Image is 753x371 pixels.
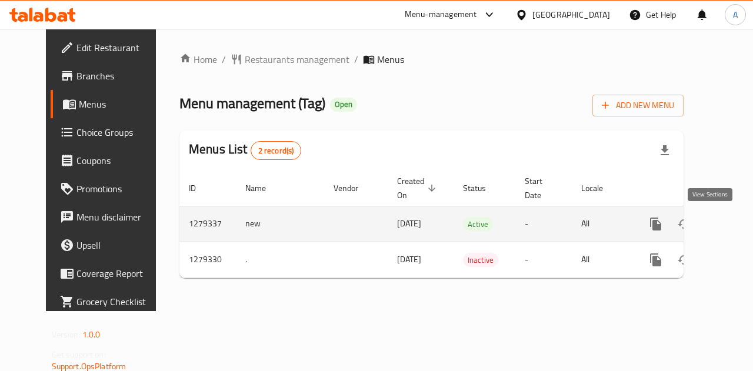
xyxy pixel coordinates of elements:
td: All [572,242,632,278]
div: Export file [651,136,679,165]
div: Menu-management [405,8,477,22]
button: Change Status [670,210,698,238]
span: Active [463,218,493,231]
span: Menus [377,52,404,66]
span: Open [330,99,357,109]
a: Coupons [51,146,172,175]
span: Created On [397,174,439,202]
span: Inactive [463,253,498,267]
span: A [733,8,738,21]
button: Add New Menu [592,95,684,116]
nav: breadcrumb [179,52,684,66]
div: Open [330,98,357,112]
td: 1279330 [179,242,236,278]
span: Choice Groups [76,125,162,139]
span: Locale [581,181,618,195]
li: / [222,52,226,66]
span: Get support on: [52,347,106,362]
td: new [236,206,324,242]
div: Inactive [463,253,498,267]
div: Active [463,217,493,231]
span: 1.0.0 [82,327,101,342]
a: Choice Groups [51,118,172,146]
td: All [572,206,632,242]
a: Restaurants management [231,52,349,66]
a: Menus [51,90,172,118]
span: Menu management ( Tag ) [179,90,325,116]
span: Menu disclaimer [76,210,162,224]
td: - [515,242,572,278]
a: Coverage Report [51,259,172,288]
span: Coupons [76,153,162,168]
span: Name [245,181,281,195]
span: Status [463,181,501,195]
td: - [515,206,572,242]
td: 1279337 [179,206,236,242]
span: Grocery Checklist [76,295,162,309]
td: . [236,242,324,278]
a: Edit Restaurant [51,34,172,62]
span: Promotions [76,182,162,196]
span: Menus [79,97,162,111]
a: Home [179,52,217,66]
span: Start Date [525,174,558,202]
button: more [642,246,670,274]
span: Version: [52,327,81,342]
a: Grocery Checklist [51,288,172,316]
button: Change Status [670,246,698,274]
div: [GEOGRAPHIC_DATA] [532,8,610,21]
a: Branches [51,62,172,90]
a: Upsell [51,231,172,259]
span: Restaurants management [245,52,349,66]
span: Vendor [334,181,374,195]
a: Menu disclaimer [51,203,172,231]
span: [DATE] [397,216,421,231]
button: more [642,210,670,238]
span: Branches [76,69,162,83]
span: ID [189,181,211,195]
span: Edit Restaurant [76,41,162,55]
span: Add New Menu [602,98,674,113]
a: Promotions [51,175,172,203]
span: Coverage Report [76,266,162,280]
span: Upsell [76,238,162,252]
div: Total records count [251,141,302,160]
h2: Menus List [189,141,301,160]
li: / [354,52,358,66]
span: 2 record(s) [251,145,301,156]
span: [DATE] [397,252,421,267]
